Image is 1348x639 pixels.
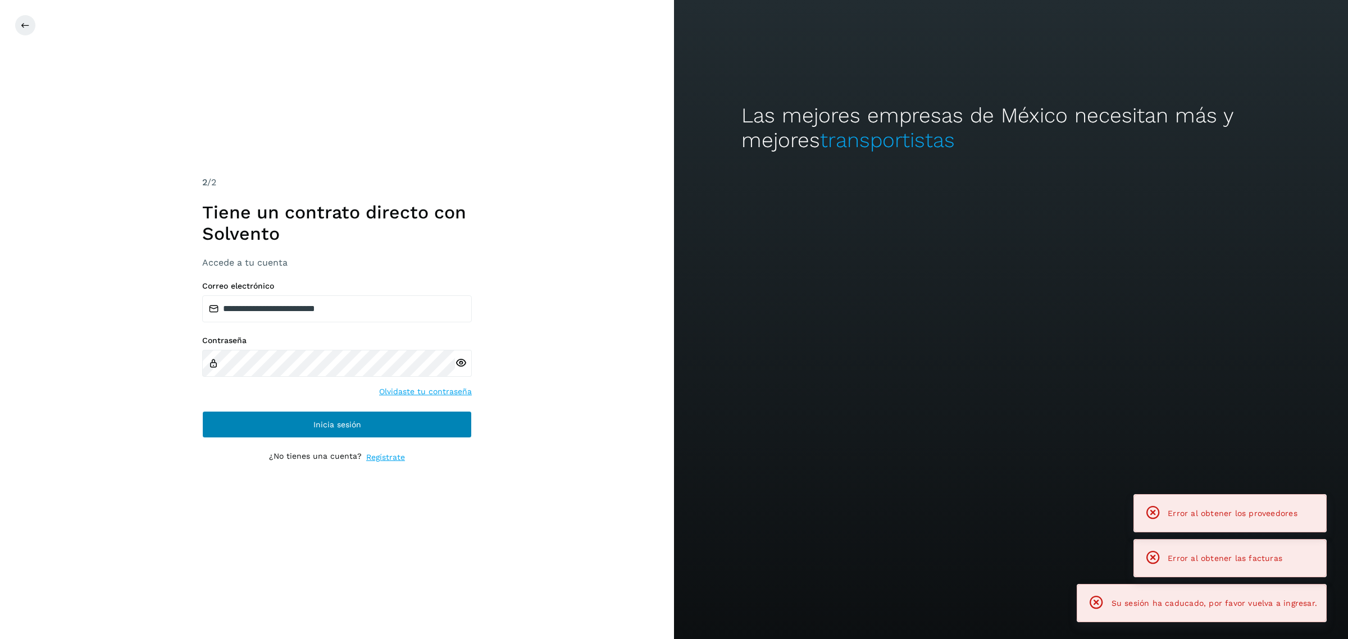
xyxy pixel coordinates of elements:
h1: Tiene un contrato directo con Solvento [202,202,472,245]
span: Su sesión ha caducado, por favor vuelva a ingresar. [1112,599,1317,608]
span: Error al obtener los proveedores [1168,509,1297,518]
p: ¿No tienes una cuenta? [269,451,362,463]
span: Error al obtener las facturas [1168,554,1282,563]
div: /2 [202,176,472,189]
span: 2 [202,177,207,188]
button: Inicia sesión [202,411,472,438]
label: Correo electrónico [202,281,472,291]
a: Regístrate [366,451,405,463]
h3: Accede a tu cuenta [202,257,472,268]
span: transportistas [820,128,955,152]
h2: Las mejores empresas de México necesitan más y mejores [741,103,1281,153]
a: Olvidaste tu contraseña [379,386,472,398]
label: Contraseña [202,336,472,345]
span: Inicia sesión [313,421,361,428]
